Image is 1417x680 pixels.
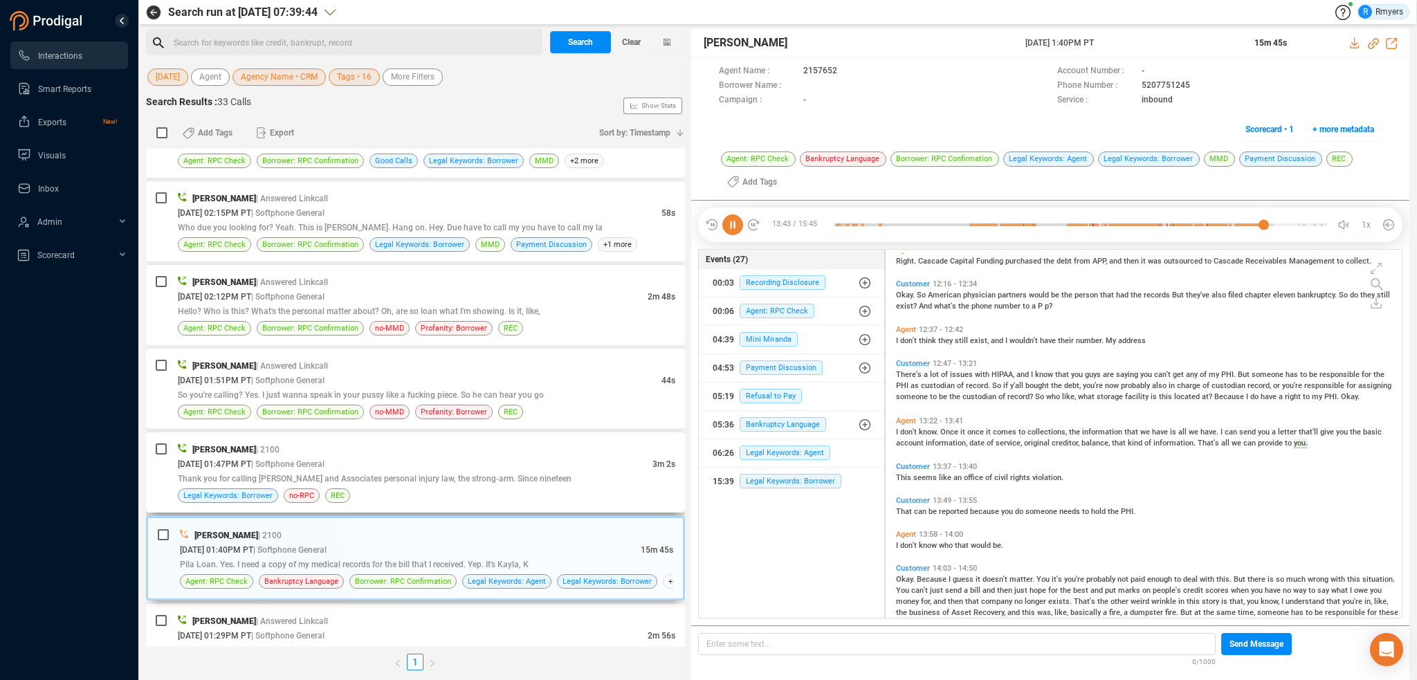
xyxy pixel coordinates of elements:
[383,68,443,86] button: More Filters
[623,98,682,114] button: Show Stats
[900,428,919,437] span: don't
[1186,370,1200,379] span: any
[183,405,246,419] span: Agent: RPC Check
[183,322,246,335] span: Agent: RPC Check
[1189,428,1200,437] span: we
[1125,392,1151,401] span: facility
[1319,370,1362,379] span: responsible
[713,357,734,379] div: 04:53
[1058,336,1076,345] span: their
[1061,291,1075,300] span: the
[183,154,246,167] span: Agent: RPC Check
[1118,336,1146,345] span: address
[1350,291,1360,300] span: do
[1003,381,1010,390] span: if
[147,68,188,86] button: [DATE]
[262,405,358,419] span: Borrower: RPC Confirmation
[262,322,358,335] span: Borrower: RPC Confirmation
[256,194,328,203] span: | Answered Linkcall
[504,322,518,335] span: REC
[1313,118,1374,140] span: + more metadata
[1214,392,1246,401] span: Because
[568,31,593,53] span: Search
[391,68,435,86] span: More Filters
[924,370,930,379] span: a
[1285,392,1303,401] span: right
[37,217,62,227] span: Admin
[146,349,685,429] div: [PERSON_NAME]| Answered Linkcall[DATE] 01:51PM PT| Softphone General44sSo you're calling? Yes. I ...
[178,390,544,400] span: So you're calling? Yes. I just wanna speak in your pussy like a fucking piece. So he can hear you go
[969,439,987,448] span: date
[1273,381,1282,390] span: or
[1045,302,1052,311] span: p?
[248,122,302,144] button: Export
[38,51,82,61] span: Interactions
[1116,370,1140,379] span: saying
[1046,392,1062,401] span: who
[1362,214,1371,236] span: 1x
[38,151,66,160] span: Visuals
[896,302,919,311] span: exist?
[17,141,117,169] a: Visuals
[1174,392,1202,401] span: located
[1346,257,1371,266] span: collect.
[896,336,900,345] span: I
[1031,370,1035,379] span: I
[740,304,814,318] span: Agent: RPC Check
[896,381,911,390] span: PHI
[232,68,326,86] button: Agency Name • CRM
[1357,215,1376,235] button: 1x
[1040,336,1058,345] span: have
[262,154,358,167] span: Borrower: RPC Confirmation
[1245,118,1294,140] span: Scorecard • 1
[1085,370,1103,379] span: guys
[960,428,967,437] span: it
[976,257,1005,266] span: Funding
[1097,392,1125,401] span: storage
[991,370,1016,379] span: HIPAA,
[375,238,464,251] span: Legal Keywords: Borrower
[251,376,324,385] span: | Softphone General
[178,208,251,218] span: [DATE] 02:15PM PT
[1363,428,1382,437] span: basic
[17,42,117,69] a: Interactions
[911,381,921,390] span: as
[896,370,924,379] span: There's
[1069,428,1082,437] span: the
[1212,291,1228,300] span: also
[940,428,960,437] span: Once
[1238,370,1252,379] span: But
[994,302,1023,311] span: number
[504,405,518,419] span: REC
[1124,257,1141,266] span: then
[1103,370,1116,379] span: are
[1062,392,1078,401] span: like,
[928,291,963,300] span: American
[192,277,256,287] span: [PERSON_NAME]
[949,392,962,401] span: the
[1027,428,1069,437] span: collections,
[1055,370,1071,379] span: that
[1309,370,1319,379] span: be
[1336,428,1350,437] span: you
[1200,428,1221,437] span: have.
[971,302,994,311] span: phone
[1282,381,1304,390] span: you're
[1064,381,1083,390] span: debt,
[1200,370,1209,379] span: of
[1148,257,1164,266] span: was
[10,174,128,202] li: Inbox
[740,275,825,290] span: Recording Disclosure
[146,432,685,513] div: [PERSON_NAME]| 2100[DATE] 01:47PM PT| Softphone General3m 2sThank you for calling [PERSON_NAME] a...
[993,428,1018,437] span: comes
[1057,257,1074,266] span: debt
[1305,118,1382,140] button: + more metadata
[941,370,950,379] span: of
[251,208,324,218] span: | Softphone General
[950,257,976,266] span: Capital
[146,265,685,345] div: [PERSON_NAME]| Answered Linkcall[DATE] 02:12PM PT| Softphone General2m 48sHello? Who is this? Wha...
[896,428,900,437] span: I
[1025,381,1051,390] span: bought
[1186,291,1212,300] span: they've
[991,336,1005,345] span: and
